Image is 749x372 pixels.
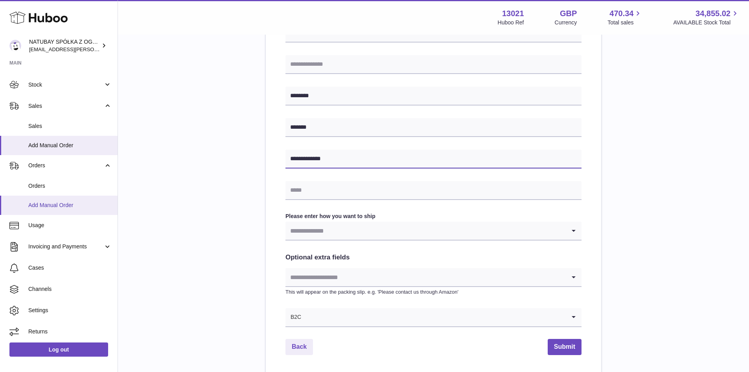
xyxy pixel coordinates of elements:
[28,102,103,110] span: Sales
[29,38,100,53] div: NATUBAY SPÓŁKA Z OGRANICZONĄ ODPOWIEDZIALNOŚCIĄ
[285,308,582,327] div: Search for option
[28,285,112,293] span: Channels
[28,162,103,169] span: Orders
[28,328,112,335] span: Returns
[9,342,108,357] a: Log out
[560,8,577,19] strong: GBP
[285,268,582,287] div: Search for option
[548,339,582,355] button: Submit
[285,268,566,286] input: Search for option
[609,8,633,19] span: 470.34
[302,308,566,326] input: Search for option
[28,81,103,89] span: Stock
[502,8,524,19] strong: 13021
[28,122,112,130] span: Sales
[285,339,313,355] a: Back
[28,307,112,314] span: Settings
[28,222,112,229] span: Usage
[285,213,582,220] label: Please enter how you want to ship
[28,182,112,190] span: Orders
[285,289,582,296] p: This will appear on the packing slip. e.g. 'Please contact us through Amazon'
[285,253,582,262] h2: Optional extra fields
[673,19,740,26] span: AVAILABLE Stock Total
[28,142,112,149] span: Add Manual Order
[29,46,158,52] span: [EMAIL_ADDRESS][PERSON_NAME][DOMAIN_NAME]
[607,8,642,26] a: 470.34 Total sales
[285,222,566,240] input: Search for option
[607,19,642,26] span: Total sales
[696,8,731,19] span: 34,855.02
[285,222,582,241] div: Search for option
[673,8,740,26] a: 34,855.02 AVAILABLE Stock Total
[498,19,524,26] div: Huboo Ref
[28,264,112,272] span: Cases
[555,19,577,26] div: Currency
[9,40,21,52] img: kacper.antkowski@natubay.pl
[285,308,302,326] span: B2C
[28,202,112,209] span: Add Manual Order
[28,243,103,250] span: Invoicing and Payments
